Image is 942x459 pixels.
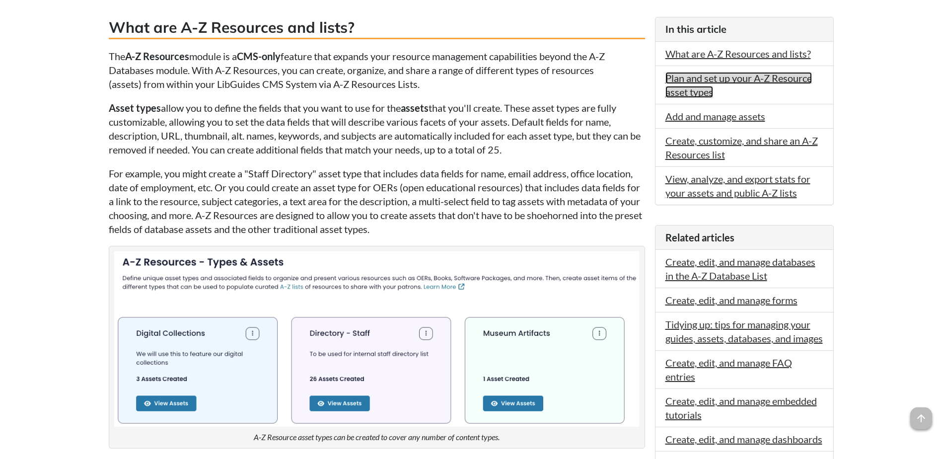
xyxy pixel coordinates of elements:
strong: CMS-only [237,50,281,62]
a: Tidying up: tips for managing your guides, assets, databases, and images [665,318,823,344]
a: Create, customize, and share an A-Z Resources list [665,135,818,160]
p: For example, you might create a "Staff Directory" asset type that includes data fields for name, ... [109,166,645,236]
a: Plan and set up your A-Z Resource asset types [665,72,812,98]
a: Create, edit, and manage FAQ entries [665,357,792,382]
a: View, analyze, and export stats for your assets and public A-Z lists [665,173,810,199]
span: arrow_upward [910,407,932,429]
span: Related articles [665,231,734,243]
a: Create, edit, and manage dashboards [665,433,822,445]
p: The module is a feature that expands your resource management capabilities beyond the A-Z Databas... [109,49,645,91]
strong: A-Z Resources [125,50,189,62]
h3: What are A-Z Resources and lists? [109,17,645,39]
a: Add and manage assets [665,110,765,122]
a: Create, edit, and manage forms [665,294,797,306]
a: arrow_upward [910,408,932,420]
a: Create, edit, and manage databases in the A-Z Database List [665,256,815,282]
strong: Asset types [109,102,161,114]
p: allow you to define the fields that you want to use for the that you'll create. These asset types... [109,101,645,156]
img: Example asset types [114,251,640,427]
a: Create, edit, and manage embedded tutorials [665,395,817,421]
strong: assets [401,102,429,114]
h3: In this article [665,22,823,36]
figcaption: A-Z Resource asset types can be created to cover any number of content types. [254,432,500,443]
a: What are A-Z Resources and lists? [665,48,811,60]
